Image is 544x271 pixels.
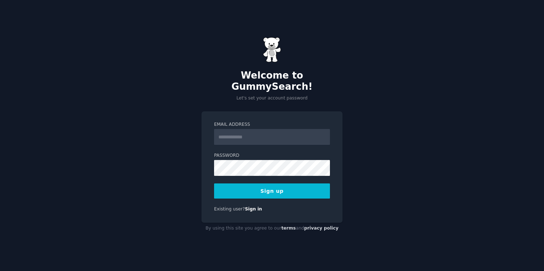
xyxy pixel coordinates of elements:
div: By using this site you agree to our and [201,223,343,234]
label: Email Address [214,121,330,128]
img: Gummy Bear [263,37,281,62]
a: Sign in [245,206,262,212]
span: Existing user? [214,206,245,212]
label: Password [214,152,330,159]
a: terms [281,226,296,231]
button: Sign up [214,183,330,199]
h2: Welcome to GummySearch! [201,70,343,93]
p: Let's set your account password [201,95,343,102]
a: privacy policy [304,226,339,231]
